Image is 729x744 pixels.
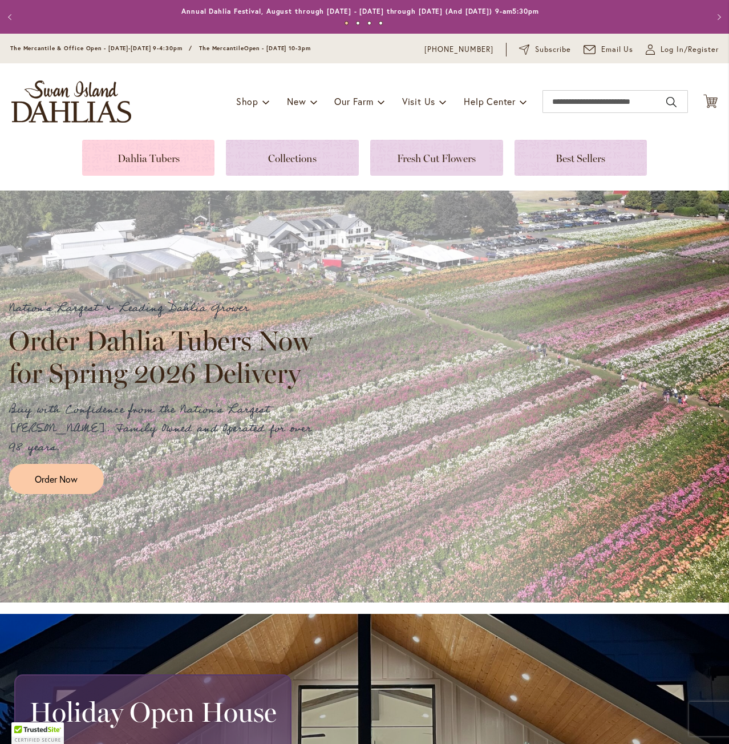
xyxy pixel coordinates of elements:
button: 1 of 4 [345,21,349,25]
button: Next [706,6,729,29]
span: New [287,95,306,107]
button: 2 of 4 [356,21,360,25]
button: 4 of 4 [379,21,383,25]
span: Log In/Register [661,44,719,55]
a: Log In/Register [646,44,719,55]
h2: Holiday Open House [29,696,277,728]
a: store logo [11,80,131,123]
a: [PHONE_NUMBER] [424,44,493,55]
span: Visit Us [402,95,435,107]
button: 3 of 4 [367,21,371,25]
a: Email Us [584,44,634,55]
span: Open - [DATE] 10-3pm [244,45,311,52]
p: Nation's Largest & Leading Dahlia Grower [9,299,322,318]
h2: Order Dahlia Tubers Now for Spring 2026 Delivery [9,325,322,389]
span: Shop [236,95,258,107]
span: Help Center [464,95,516,107]
span: Email Us [601,44,634,55]
span: The Mercantile & Office Open - [DATE]-[DATE] 9-4:30pm / The Mercantile [10,45,244,52]
a: Subscribe [519,44,571,55]
span: Order Now [35,472,78,486]
span: Subscribe [535,44,571,55]
a: Order Now [9,464,104,494]
p: Buy with Confidence from the Nation's Largest [PERSON_NAME]. Family Owned and Operated for over 9... [9,401,322,457]
span: Our Farm [334,95,373,107]
a: Annual Dahlia Festival, August through [DATE] - [DATE] through [DATE] (And [DATE]) 9-am5:30pm [181,7,539,15]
